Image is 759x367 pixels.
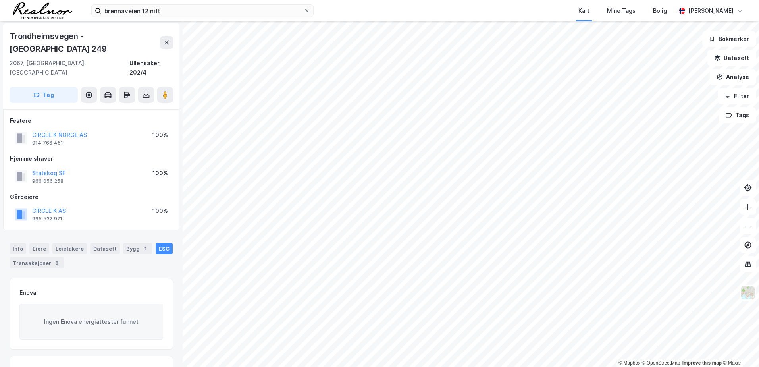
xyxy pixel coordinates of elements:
div: Datasett [90,243,120,254]
div: Ullensaker, 202/4 [129,58,173,77]
div: 100% [152,130,168,140]
div: Kontrollprogram for chat [719,329,759,367]
a: Mapbox [618,360,640,366]
div: Trondheimsvegen - [GEOGRAPHIC_DATA] 249 [10,30,160,55]
div: 966 056 258 [32,178,64,184]
div: 1 [141,245,149,253]
div: ESG [156,243,173,254]
div: 100% [152,168,168,178]
a: Improve this map [682,360,722,366]
img: Z [740,285,755,300]
div: Gårdeiere [10,192,173,202]
div: Mine Tags [607,6,636,15]
div: Info [10,243,26,254]
div: Ingen Enova energiattester funnet [19,304,163,340]
div: 914 766 451 [32,140,63,146]
div: Enova [19,288,37,297]
div: 995 532 921 [32,216,62,222]
a: OpenStreetMap [642,360,680,366]
div: [PERSON_NAME] [688,6,734,15]
div: 2067, [GEOGRAPHIC_DATA], [GEOGRAPHIC_DATA] [10,58,129,77]
div: 8 [53,259,61,267]
div: Eiere [29,243,49,254]
div: Bolig [653,6,667,15]
div: Hjemmelshaver [10,154,173,164]
img: realnor-logo.934646d98de889bb5806.png [13,2,72,19]
button: Tags [719,107,756,123]
button: Bokmerker [702,31,756,47]
button: Datasett [707,50,756,66]
div: 100% [152,206,168,216]
div: Festere [10,116,173,126]
div: Transaksjoner [10,257,64,268]
button: Analyse [710,69,756,85]
input: Søk på adresse, matrikkel, gårdeiere, leietakere eller personer [101,5,304,17]
iframe: Chat Widget [719,329,759,367]
div: Leietakere [52,243,87,254]
button: Filter [718,88,756,104]
div: Kart [578,6,589,15]
button: Tag [10,87,78,103]
div: Bygg [123,243,152,254]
